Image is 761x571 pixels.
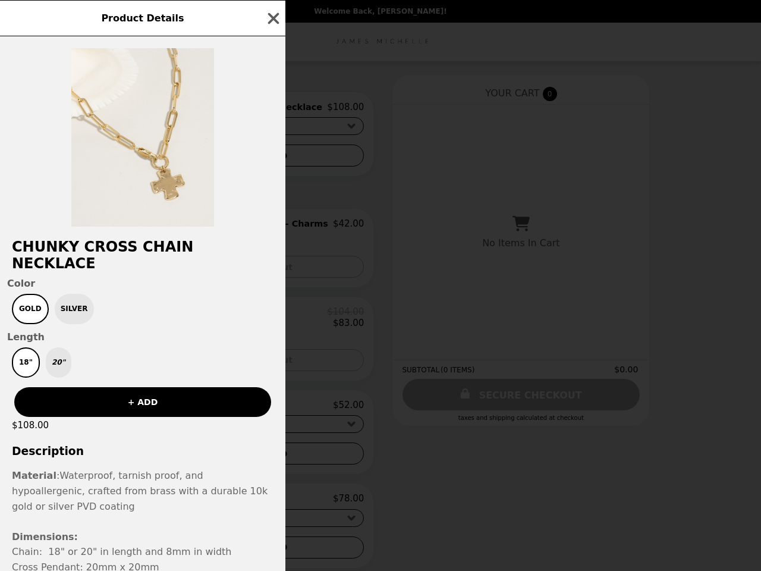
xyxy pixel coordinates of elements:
[12,294,49,324] button: Gold
[7,278,278,289] span: Color
[12,531,78,542] b: Dimensions:
[12,468,273,514] div: :
[12,470,268,512] span: Waterproof, tarnish proof, and hypoallergenic, crafted from brass with a durable 10k gold or silv...
[14,387,271,417] button: + ADD
[12,347,40,378] button: 18"
[12,470,56,481] strong: Material
[12,546,231,557] span: Chain: 18" or 20" in length and 8mm in width
[71,48,214,227] img: Gold / 18"
[101,12,184,24] span: Product Details
[7,331,278,343] span: Length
